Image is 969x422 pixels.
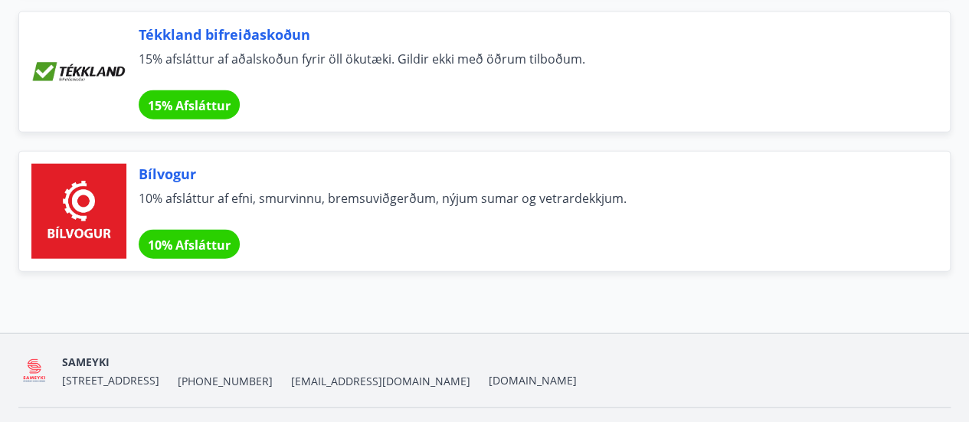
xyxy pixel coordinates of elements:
span: 15% Afsláttur [148,97,231,114]
span: SAMEYKI [62,355,110,369]
span: Tékkland bifreiðaskoðun [139,25,913,44]
span: [STREET_ADDRESS] [62,373,159,388]
span: Bílvogur [139,164,913,184]
span: [EMAIL_ADDRESS][DOMAIN_NAME] [291,374,470,389]
a: [DOMAIN_NAME] [489,373,577,388]
img: 5QO2FORUuMeaEQbdwbcTl28EtwdGrpJ2a0ZOehIg.png [18,355,50,388]
span: 10% afsláttur af efni, smurvinnu, bremsuviðgerðum, nýjum sumar og vetrardekkjum. [139,190,913,224]
span: 10% Afsláttur [148,237,231,254]
span: [PHONE_NUMBER] [178,374,273,389]
span: 15% afsláttur af aðalskoðun fyrir öll ökutæki. Gildir ekki með öðrum tilboðum. [139,51,913,84]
